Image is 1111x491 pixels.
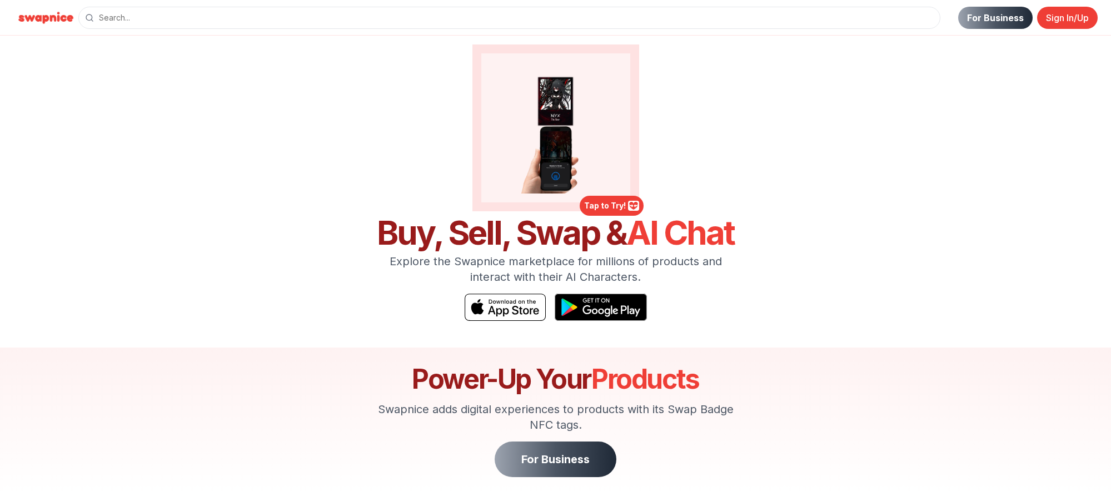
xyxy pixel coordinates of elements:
span: AI Chat [626,212,734,252]
a: For Business [495,442,616,477]
p: Swapnice adds digital experiences to products with its Swap Badge NFC tags. [369,401,743,433]
h1: Buy, Sell, Swap & [369,216,743,249]
p: Explore the Swapnice marketplace for millions of products and interact with their AI Characters. [369,254,743,285]
h2: Power-Up Your [369,366,743,393]
input: Search... [78,7,940,29]
img: Get it on Google Play [555,294,647,321]
span: Products [591,363,699,395]
a: Sign In/Up [1037,7,1098,29]
img: NFC Scan Demonstration [490,62,621,194]
img: Swapnice Logo [13,9,78,27]
img: Download Swapnice on the App Store [465,294,546,321]
a: For Business [958,7,1033,29]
